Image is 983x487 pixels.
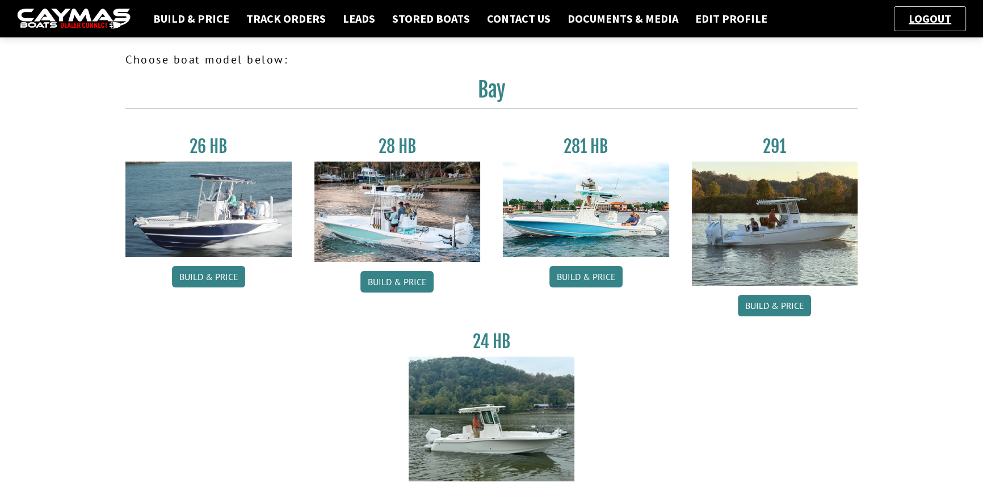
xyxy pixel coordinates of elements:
img: 24_HB_thumbnail.jpg [409,357,575,481]
img: 26_new_photo_resized.jpg [125,162,292,257]
a: Contact Us [481,11,556,26]
a: Build & Price [148,11,235,26]
a: Documents & Media [562,11,684,26]
h3: 28 HB [314,136,481,157]
h3: 291 [692,136,858,157]
a: Track Orders [241,11,331,26]
h3: 281 HB [503,136,669,157]
img: caymas-dealer-connect-2ed40d3bc7270c1d8d7ffb4b79bf05adc795679939227970def78ec6f6c03838.gif [17,9,131,29]
a: Edit Profile [690,11,773,26]
a: Build & Price [738,295,811,316]
a: Leads [337,11,381,26]
a: Logout [903,11,957,26]
a: Build & Price [172,266,245,287]
h3: 24 HB [409,331,575,352]
p: Choose boat model below: [125,51,858,68]
a: Stored Boats [387,11,476,26]
h2: Bay [125,77,858,109]
img: 28_hb_thumbnail_for_caymas_connect.jpg [314,162,481,262]
a: Build & Price [360,271,434,293]
img: 291_Thumbnail.jpg [692,162,858,286]
h3: 26 HB [125,136,292,157]
img: 28-hb-twin.jpg [503,162,669,257]
a: Build & Price [549,266,623,287]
